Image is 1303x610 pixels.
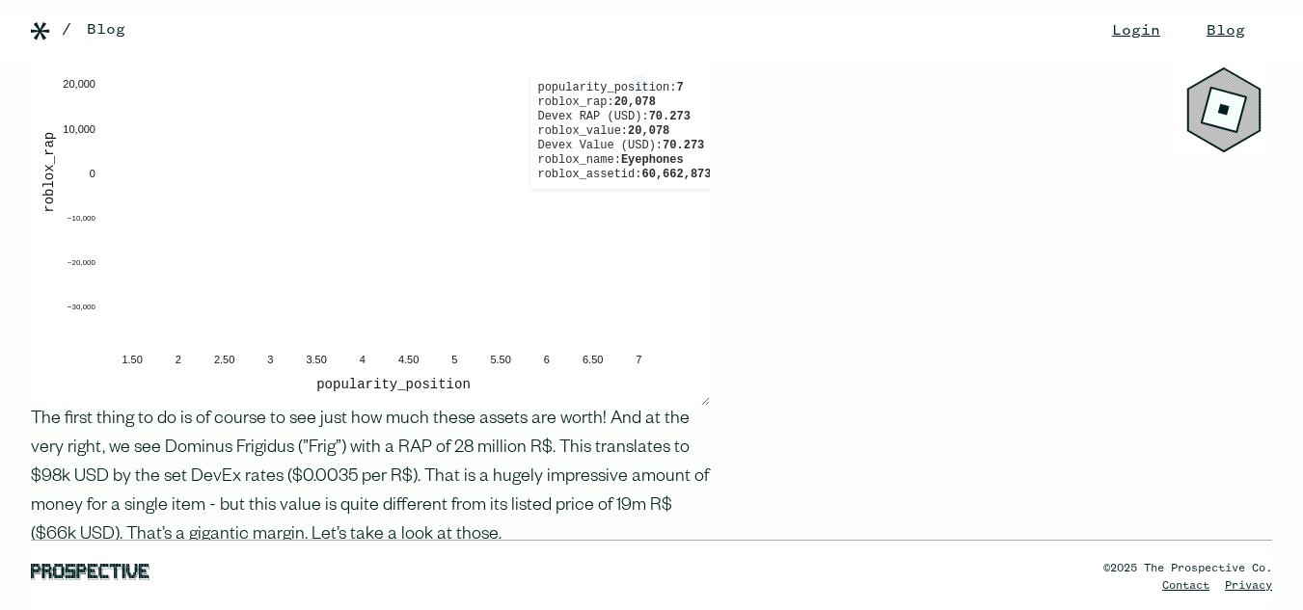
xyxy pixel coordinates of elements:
[62,18,71,41] div: /
[1103,560,1272,577] div: ©2025 The Prospective Co.
[1162,580,1209,592] a: Contact
[1225,580,1272,592] a: Privacy
[31,406,710,550] p: The first thing to do is of course to see just how much these assets are worth! And at the very r...
[87,18,125,41] a: Blog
